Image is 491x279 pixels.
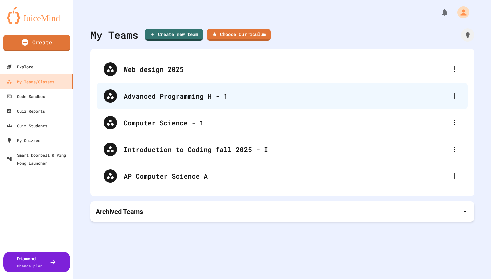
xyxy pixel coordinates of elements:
[124,171,448,181] div: AP Computer Science A
[97,83,468,109] div: Advanced Programming H - 1
[97,109,468,136] div: Computer Science - 1
[428,7,450,18] div: My Notifications
[124,144,448,154] div: Introduction to Coding fall 2025 - I
[7,136,40,144] div: My Quizzes
[97,163,468,189] div: AP Computer Science A
[90,27,138,42] div: My Teams
[450,5,471,20] div: My Account
[17,263,43,268] span: Change plan
[3,35,70,51] a: Create
[7,78,54,86] div: My Teams/Classes
[207,29,271,41] a: Choose Curriculum
[461,28,474,42] div: How it works
[7,107,45,115] div: Quiz Reports
[97,136,468,163] div: Introduction to Coding fall 2025 - I
[7,63,33,71] div: Explore
[7,122,47,130] div: Quiz Students
[145,29,203,41] a: Create new team
[7,151,71,167] div: Smart Doorbell & Ping Pong Launcher
[7,92,45,100] div: Code Sandbox
[17,255,43,269] div: Diamond
[124,91,448,101] div: Advanced Programming H - 1
[3,252,70,272] button: DiamondChange plan
[124,118,448,128] div: Computer Science - 1
[97,56,468,83] div: Web design 2025
[96,207,143,216] p: Archived Teams
[7,7,67,24] img: logo-orange.svg
[124,64,448,74] div: Web design 2025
